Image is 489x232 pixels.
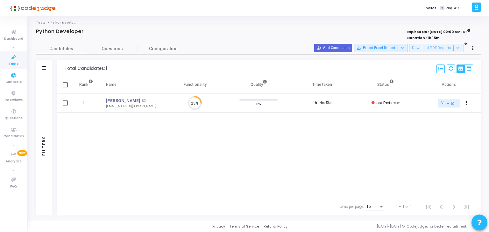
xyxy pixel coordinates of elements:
span: Contests [5,79,22,85]
button: Actions [462,99,471,108]
span: Candidates [36,45,87,52]
a: Refund Policy [264,224,287,229]
div: Time taken [312,81,332,88]
nav: breadcrumb [36,21,481,25]
div: Total Candidates: 1 [65,66,107,71]
span: Tests [9,61,18,67]
span: T [440,6,444,10]
span: New [17,150,27,156]
mat-icon: open_in_new [142,99,145,102]
h4: Python Developer [36,28,83,35]
span: Configuration [149,45,178,52]
span: Low Performer [376,101,400,105]
th: Status [354,76,418,94]
span: Questions [87,45,138,52]
button: Export Excel Report [354,44,408,52]
span: 15 [366,204,371,209]
span: Python Developer [51,21,79,24]
div: Name [106,81,117,88]
th: Quality [227,76,291,94]
span: Analytics [6,159,22,164]
div: [DATE]-[DATE] © Codejudge, for better recruitment. [287,224,481,229]
span: Candidates [4,134,24,139]
a: Privacy [212,224,225,229]
a: Terms of Service [230,224,259,229]
div: 1h 14m 56s [313,100,331,106]
td: 1 [73,94,100,113]
mat-icon: save_alt [357,46,361,50]
mat-icon: open_in_new [450,100,456,106]
div: Filters [41,111,47,181]
img: logo [8,2,56,14]
button: First page [422,200,435,213]
span: 0% [256,101,261,107]
a: View [438,99,460,107]
strong: Expires On : [DATE] 02:00 AM IST [407,28,471,35]
div: Items per page: [339,204,364,209]
button: Download PDF Reports [409,44,464,52]
span: Questions [4,116,23,121]
div: [EMAIL_ADDRESS][DOMAIN_NAME] [106,104,156,109]
span: 214/687 [446,5,459,11]
span: Interviews [5,98,23,103]
a: [PERSON_NAME] [106,98,140,104]
button: Add Candidates [314,44,352,52]
span: FAQ [10,184,17,189]
th: Functionality [163,76,227,94]
mat-icon: person_add_alt [317,46,321,50]
strong: Duration : 1h 15m [407,35,440,40]
a: Tests [36,21,46,24]
mat-select: Items per page: [366,205,384,209]
button: Previous page [435,200,448,213]
button: Last page [460,200,473,213]
th: Actions [417,76,481,94]
button: Next page [448,200,460,213]
div: 1 – 1 of 1 [396,204,412,209]
label: Invites: [425,5,437,11]
th: Rank [73,76,100,94]
div: View Options [457,65,473,73]
span: Dashboard [4,36,23,42]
